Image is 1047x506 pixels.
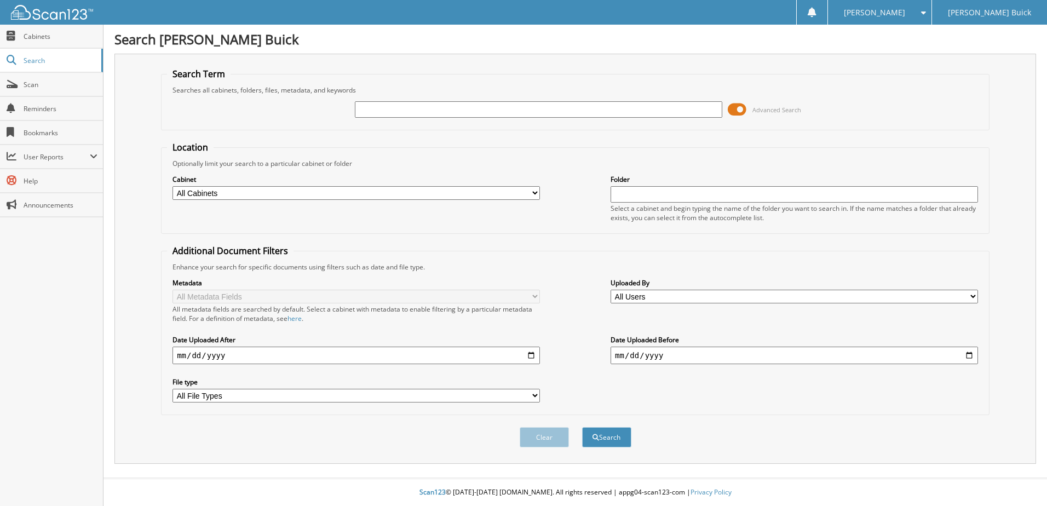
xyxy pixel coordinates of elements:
[167,68,231,80] legend: Search Term
[611,347,978,364] input: end
[419,487,446,497] span: Scan123
[24,32,97,41] span: Cabinets
[24,104,97,113] span: Reminders
[11,5,93,20] img: scan123-logo-white.svg
[167,85,983,95] div: Searches all cabinets, folders, files, metadata, and keywords
[167,141,214,153] legend: Location
[172,335,540,344] label: Date Uploaded After
[611,204,978,222] div: Select a cabinet and begin typing the name of the folder you want to search in. If the name match...
[611,335,978,344] label: Date Uploaded Before
[167,159,983,168] div: Optionally limit your search to a particular cabinet or folder
[948,9,1031,16] span: [PERSON_NAME] Buick
[611,175,978,184] label: Folder
[520,427,569,447] button: Clear
[24,200,97,210] span: Announcements
[172,304,540,323] div: All metadata fields are searched by default. Select a cabinet with metadata to enable filtering b...
[172,278,540,287] label: Metadata
[114,30,1036,48] h1: Search [PERSON_NAME] Buick
[691,487,732,497] a: Privacy Policy
[611,278,978,287] label: Uploaded By
[24,56,96,65] span: Search
[287,314,302,323] a: here
[24,152,90,162] span: User Reports
[24,80,97,89] span: Scan
[167,245,294,257] legend: Additional Document Filters
[24,128,97,137] span: Bookmarks
[172,175,540,184] label: Cabinet
[24,176,97,186] span: Help
[172,377,540,387] label: File type
[582,427,631,447] button: Search
[844,9,905,16] span: [PERSON_NAME]
[752,106,801,114] span: Advanced Search
[172,347,540,364] input: start
[103,479,1047,506] div: © [DATE]-[DATE] [DOMAIN_NAME]. All rights reserved | appg04-scan123-com |
[167,262,983,272] div: Enhance your search for specific documents using filters such as date and file type.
